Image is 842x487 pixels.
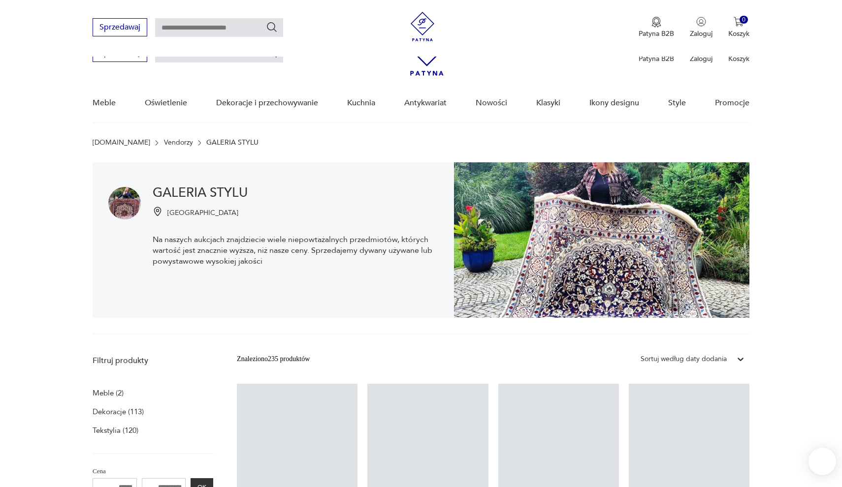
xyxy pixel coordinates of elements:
div: Znaleziono 235 produktów [237,354,310,365]
p: Koszyk [728,29,749,38]
button: 0Koszyk [728,17,749,38]
a: Tekstylia (120) [93,424,138,437]
div: Sortuj według daty dodania [641,354,727,365]
a: [DOMAIN_NAME] [93,139,150,147]
a: Nowości [476,84,507,122]
img: Patyna - sklep z meblami i dekoracjami vintage [408,12,437,41]
a: Meble [93,84,116,122]
p: Koszyk [728,54,749,63]
div: 0 [740,16,748,24]
button: Patyna B2B [639,17,674,38]
a: Meble (2) [93,386,124,400]
p: GALERIA STYLU [206,139,259,147]
a: Klasyki [536,84,560,122]
img: GALERIA STYLU [108,187,141,219]
p: Cena [93,466,213,477]
img: Ikona koszyka [734,17,744,27]
button: Szukaj [266,21,278,33]
a: Ikona medaluPatyna B2B [639,17,674,38]
a: Vendorzy [164,139,193,147]
p: Patyna B2B [639,54,674,63]
a: Dekoracje i przechowywanie [216,84,318,122]
a: Sprzedawaj [93,50,147,57]
p: [GEOGRAPHIC_DATA] [167,208,238,217]
img: Ikona medalu [651,17,661,28]
img: Ikonka użytkownika [696,17,706,27]
a: Kuchnia [347,84,375,122]
p: Patyna B2B [639,29,674,38]
img: Ikonka pinezki mapy [153,207,162,216]
p: Zaloguj [690,29,712,38]
a: Antykwariat [404,84,447,122]
iframe: Smartsupp widget button [809,448,836,475]
a: Style [668,84,686,122]
p: Zaloguj [690,54,712,63]
a: Sprzedawaj [93,25,147,31]
a: Dekoracje (113) [93,405,144,419]
a: Ikony designu [589,84,639,122]
img: GALERIA STYLU [454,162,749,318]
a: Promocje [715,84,749,122]
p: Na naszych aukcjach znajdziecie wiele niepowtażalnych przedmiotów, których wartość jest znacznie ... [153,234,438,267]
p: Filtruj produkty [93,355,213,366]
h1: GALERIA STYLU [153,187,438,199]
a: Oświetlenie [145,84,187,122]
button: Zaloguj [690,17,712,38]
button: Sprzedawaj [93,18,147,36]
